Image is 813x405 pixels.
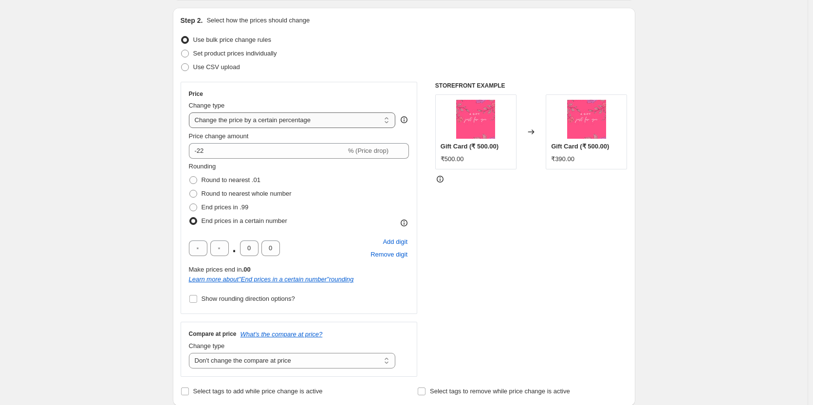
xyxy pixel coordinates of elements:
h6: STOREFRONT EXAMPLE [435,82,628,90]
a: Learn more about"End prices in a certain number"rounding [189,276,354,283]
input: ﹡ [261,240,280,256]
span: . [232,240,237,256]
p: Select how the prices should change [206,16,310,25]
span: Use bulk price change rules [193,36,271,43]
h3: Compare at price [189,330,237,338]
span: Set product prices individually [193,50,277,57]
input: -15 [189,143,346,159]
span: Change type [189,342,225,350]
span: Select tags to remove while price change is active [430,387,570,395]
span: End prices in .99 [202,203,249,211]
span: Make prices end in [189,266,251,273]
button: What's the compare at price? [240,331,323,338]
span: Gift Card (₹ 500.00) [441,143,499,150]
b: .00 [242,266,251,273]
span: Gift Card (₹ 500.00) [551,143,609,150]
span: % (Price drop) [348,147,388,154]
button: Add placeholder [381,236,409,248]
h3: Price [189,90,203,98]
span: Change type [189,102,225,109]
span: Select tags to add while price change is active [193,387,323,395]
input: ﹡ [210,240,229,256]
span: Round to nearest whole number [202,190,292,197]
img: Adirae-GiftCard_80x.webp [456,100,495,139]
span: Price change amount [189,132,249,140]
span: Round to nearest .01 [202,176,260,184]
span: Remove digit [370,250,407,259]
h2: Step 2. [181,16,203,25]
i: Learn more about " End prices in a certain number " rounding [189,276,354,283]
span: ₹500.00 [441,155,464,163]
input: ﹡ [240,240,259,256]
div: help [399,115,409,125]
button: Remove placeholder [369,248,409,261]
span: Show rounding direction options? [202,295,295,302]
span: Rounding [189,163,216,170]
input: ﹡ [189,240,207,256]
span: Add digit [383,237,407,247]
span: Use CSV upload [193,63,240,71]
span: ₹390.00 [551,155,574,163]
img: Adirae-GiftCard_80x.webp [567,100,606,139]
span: End prices in a certain number [202,217,287,224]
